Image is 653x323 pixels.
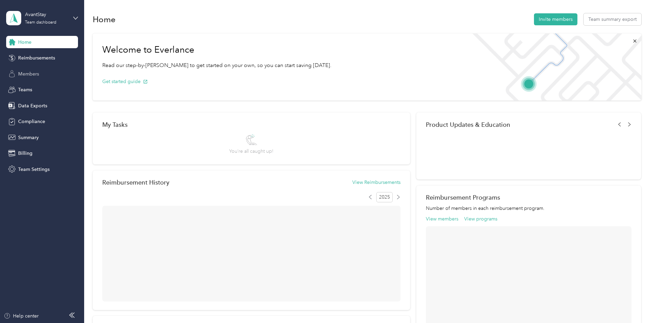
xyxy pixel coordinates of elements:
span: Compliance [18,118,45,125]
span: Members [18,70,39,78]
span: Teams [18,86,32,93]
span: 2025 [376,192,393,202]
button: Team summary export [584,13,641,25]
button: Get started guide [102,78,148,85]
span: Billing [18,150,32,157]
span: Data Exports [18,102,47,109]
div: AvantStay [25,11,68,18]
h1: Home [93,16,116,23]
h2: Reimbursement Programs [426,194,632,201]
span: Home [18,39,31,46]
p: Number of members in each reimbursement program. [426,205,632,212]
span: Reimbursements [18,54,55,62]
span: You’re all caught up! [229,148,273,155]
button: View programs [464,215,497,223]
button: View members [426,215,458,223]
iframe: Everlance-gr Chat Button Frame [615,285,653,323]
div: My Tasks [102,121,401,128]
h2: Reimbursement History [102,179,169,186]
button: Help center [4,312,39,320]
span: Summary [18,134,39,141]
div: Team dashboard [25,21,56,25]
span: Team Settings [18,166,50,173]
img: Welcome to everlance [466,33,641,100]
button: Invite members [534,13,577,25]
h1: Welcome to Everlance [102,44,331,55]
span: Product Updates & Education [426,121,510,128]
button: View Reimbursements [352,179,401,186]
p: Read our step-by-[PERSON_NAME] to get started on your own, so you can start saving [DATE]. [102,61,331,70]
